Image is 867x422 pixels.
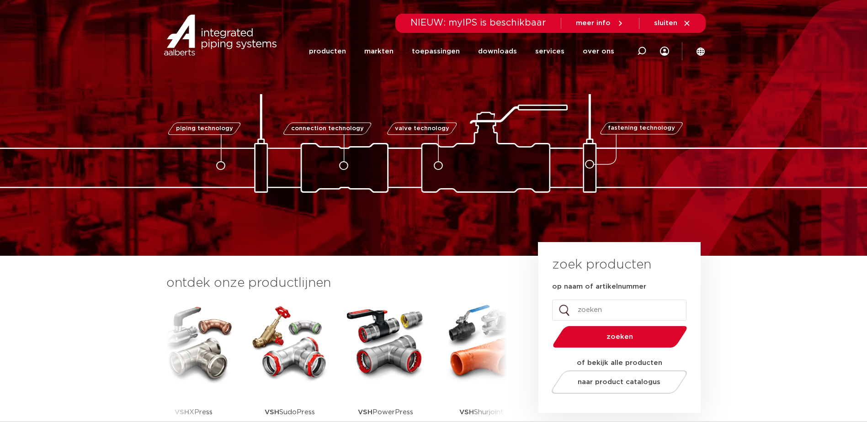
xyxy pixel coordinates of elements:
span: fastening technology [608,126,675,132]
strong: VSH [265,409,279,416]
span: sluiten [654,20,677,26]
span: meer info [576,20,611,26]
input: zoeken [552,300,686,321]
a: over ons [583,33,614,70]
span: piping technology [176,126,233,132]
h3: zoek producten [552,256,651,274]
span: valve technology [395,126,449,132]
label: op naam of artikelnummer [552,282,646,291]
strong: of bekijk alle producten [577,359,662,366]
nav: Menu [309,33,614,70]
strong: VSH [459,409,474,416]
a: toepassingen [412,33,460,70]
span: zoeken [576,333,664,340]
span: NIEUW: myIPS is beschikbaar [410,18,546,27]
a: naar product catalogus [549,370,689,394]
div: my IPS [660,33,669,70]
a: markten [364,33,394,70]
a: producten [309,33,346,70]
a: meer info [576,19,624,27]
a: services [535,33,564,70]
strong: VSH [358,409,372,416]
strong: VSH [175,409,189,416]
span: connection technology [291,126,363,132]
button: zoeken [549,325,691,348]
a: sluiten [654,19,691,27]
a: downloads [478,33,517,70]
h3: ontdek onze productlijnen [166,274,507,292]
span: naar product catalogus [578,379,660,385]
